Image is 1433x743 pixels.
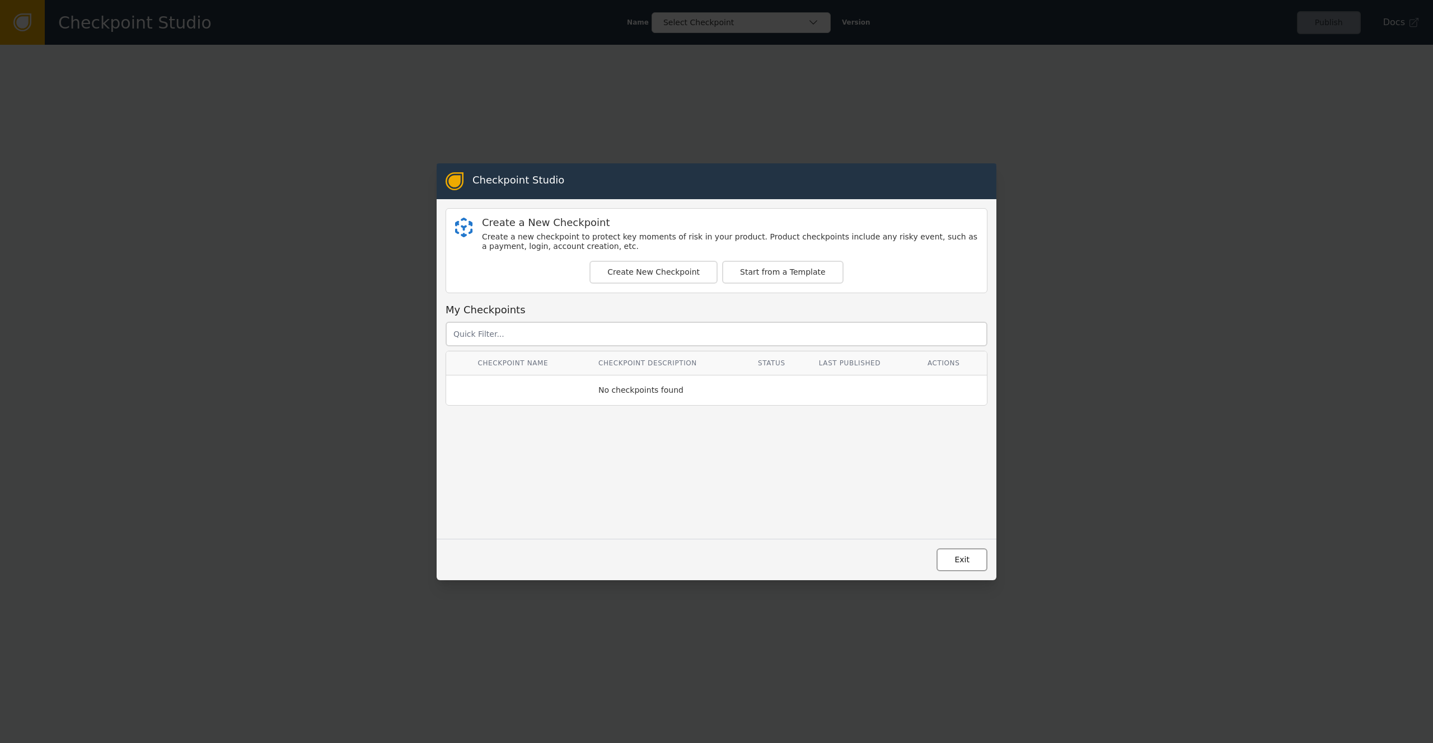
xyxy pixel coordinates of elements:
[482,218,978,228] div: Create a New Checkpoint
[446,302,987,317] div: My Checkpoints
[472,172,564,190] div: Checkpoint Studio
[590,351,750,375] th: Checkpoint Description
[598,380,683,400] span: No checkpoints found
[446,322,987,346] input: Quick Filter...
[589,261,718,284] button: Create New Checkpoint
[722,261,844,284] button: Start from a Template
[482,232,978,252] div: Create a new checkpoint to protect key moments of risk in your product. Product checkpoints inclu...
[919,351,987,375] th: Actions
[470,351,590,375] th: Checkpoint Name
[811,351,919,375] th: Last Published
[750,351,811,375] th: Status
[936,548,987,571] button: Exit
